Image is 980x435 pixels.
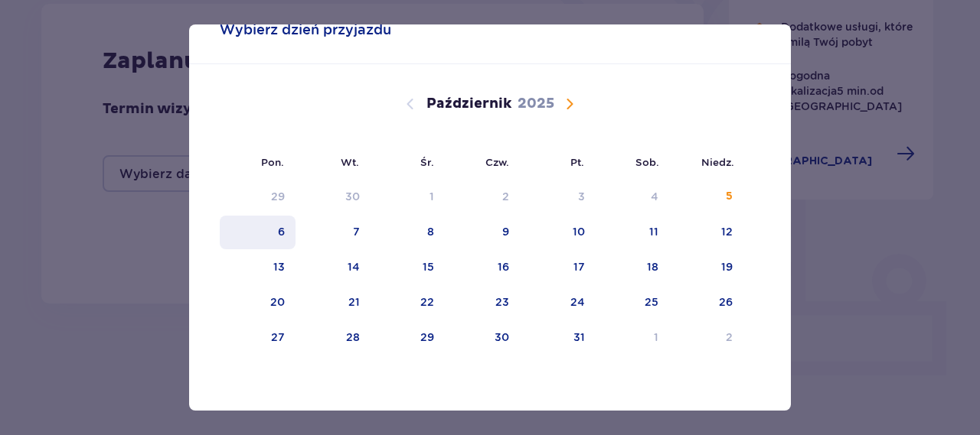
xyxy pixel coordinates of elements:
div: 14 [348,259,360,274]
td: 18 [596,251,670,284]
td: 26 [669,286,743,320]
div: 29 [271,189,285,204]
td: 19 [669,251,743,284]
div: 12 [721,224,733,239]
div: 7 [353,224,360,239]
div: 2 [726,329,733,345]
div: 28 [346,329,360,345]
td: Data niedostępna. czwartek, 2 października 2025 [445,180,521,214]
div: 24 [570,294,585,310]
button: Następny miesiąc [560,95,579,113]
div: 13 [273,259,285,274]
td: 22 [371,286,445,320]
td: 27 [220,321,296,355]
td: 25 [596,286,670,320]
div: 30 [345,189,360,204]
td: 5 [669,180,743,214]
small: Śr. [420,156,434,168]
div: 18 [647,259,658,274]
td: Data niedostępna. sobota, 4 października 2025 [596,180,670,214]
small: Pt. [570,156,584,168]
td: 20 [220,286,296,320]
td: 10 [520,216,596,249]
div: 29 [420,329,434,345]
small: Niedz. [701,156,734,168]
small: Pon. [261,156,284,168]
td: 2 [669,321,743,355]
div: 10 [573,224,585,239]
button: Poprzedni miesiąc [401,95,420,113]
td: 1 [596,321,670,355]
td: 11 [596,216,670,249]
td: 9 [445,216,521,249]
td: 15 [371,251,445,284]
div: 4 [651,189,658,204]
td: 29 [371,321,445,355]
td: 17 [520,251,596,284]
p: 2025 [518,95,554,113]
td: 24 [520,286,596,320]
div: 5 [726,189,733,204]
div: 8 [427,224,434,239]
td: 12 [669,216,743,249]
p: Wybierz dzień przyjazdu [220,21,391,39]
div: 23 [495,294,509,310]
div: 3 [578,189,585,204]
td: Data niedostępna. środa, 1 października 2025 [371,180,445,214]
div: 17 [573,259,585,274]
div: 27 [271,329,285,345]
div: 1 [654,329,658,345]
td: 6 [220,216,296,249]
div: 16 [498,259,509,274]
p: Październik [426,95,511,113]
div: 6 [278,224,285,239]
td: 8 [371,216,445,249]
div: 21 [348,294,360,310]
div: 30 [495,329,509,345]
div: 2 [502,189,509,204]
small: Wt. [341,156,359,168]
div: 1 [430,189,434,204]
small: Sob. [635,156,659,168]
div: 26 [719,294,733,310]
td: 30 [445,321,521,355]
div: 15 [423,259,434,274]
div: 20 [270,294,285,310]
td: 28 [296,321,371,355]
div: 22 [420,294,434,310]
td: Data niedostępna. piątek, 3 października 2025 [520,180,596,214]
div: 9 [502,224,509,239]
div: 31 [573,329,585,345]
div: 11 [649,224,658,239]
td: 16 [445,251,521,284]
td: Data niedostępna. wtorek, 30 września 2025 [296,180,371,214]
div: 25 [645,294,658,310]
td: 21 [296,286,371,320]
td: 31 [520,321,596,355]
small: Czw. [485,156,509,168]
td: 14 [296,251,371,284]
td: 13 [220,251,296,284]
div: 19 [721,259,733,274]
td: 7 [296,216,371,249]
td: 23 [445,286,521,320]
td: Data niedostępna. poniedziałek, 29 września 2025 [220,180,296,214]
